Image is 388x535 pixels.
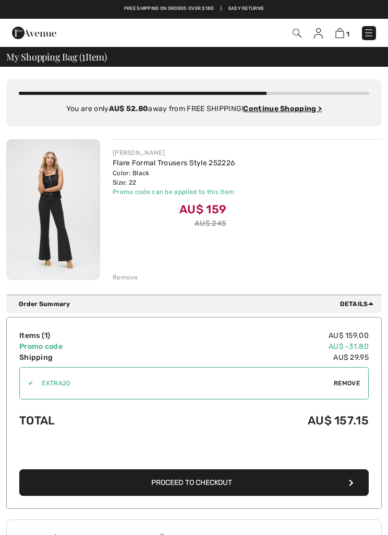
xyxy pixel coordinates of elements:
[314,28,323,39] img: My Info
[19,469,369,496] button: Proceed to Checkout
[340,299,378,309] span: Details
[19,352,164,363] td: Shipping
[113,159,235,167] a: Flare Formal Trousers Style 252226
[20,379,33,388] div: ✔
[6,52,107,62] span: My Shopping Bag ( Item)
[124,5,214,13] a: Free shipping on orders over $180
[164,330,369,341] td: AU$ 159.00
[151,478,232,487] span: Proceed to Checkout
[363,28,374,38] img: Menu
[334,379,360,388] span: Remove
[113,187,235,197] div: Promo code can be applied to this item
[44,331,47,340] span: 1
[19,341,164,352] td: Promo code
[19,103,369,114] div: You are only away from FREE SHIPPING!
[109,104,149,113] strong: AU$ 52.80
[243,104,322,113] a: Continue Shopping >
[221,5,222,13] span: |
[12,28,56,37] a: 1ère Avenue
[19,299,378,309] div: Order Summary
[335,28,344,38] img: Shopping Bag
[19,330,164,341] td: Items ( )
[346,30,349,38] span: 1
[164,404,369,437] td: AU$ 157.15
[195,219,226,228] s: AU$ 245
[164,341,369,352] td: AU$ -31.80
[113,168,235,187] div: Color: Black Size: 22
[228,5,264,13] a: Easy Returns
[19,437,369,466] iframe: PayPal
[113,148,235,157] div: [PERSON_NAME]
[82,50,86,62] span: 1
[293,29,301,38] img: Search
[335,28,349,39] a: 1
[179,202,226,216] span: AU$ 159
[113,273,138,282] div: Remove
[6,139,100,280] img: Flare Formal Trousers Style 252226
[19,404,164,437] td: Total
[164,352,369,363] td: AU$ 29.95
[12,22,56,43] img: 1ère Avenue
[33,368,334,399] input: Promo code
